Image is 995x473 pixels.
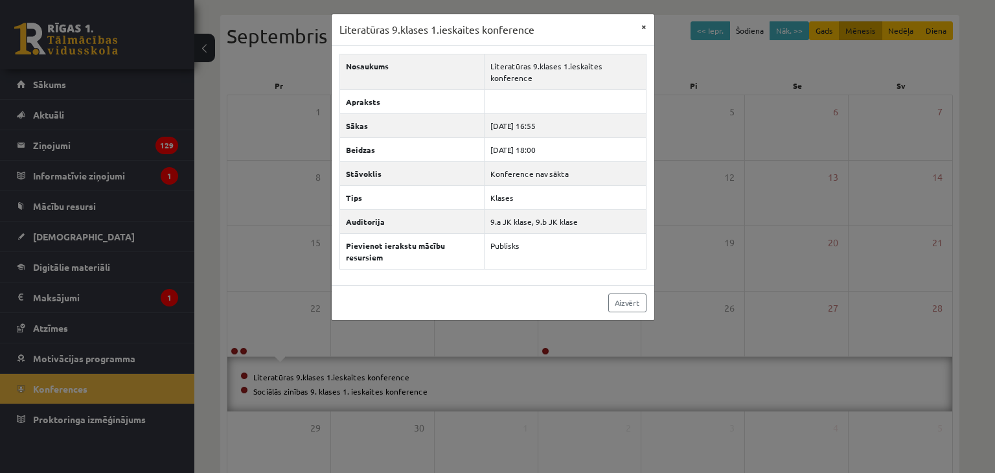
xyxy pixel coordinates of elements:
td: Klases [484,185,646,209]
td: Konference nav sākta [484,161,646,185]
th: Stāvoklis [339,161,484,185]
th: Apraksts [339,89,484,113]
th: Beidzas [339,137,484,161]
th: Nosaukums [339,54,484,89]
td: Literatūras 9.klases 1.ieskaites konference [484,54,646,89]
th: Pievienot ierakstu mācību resursiem [339,233,484,269]
td: 9.a JK klase, 9.b JK klase [484,209,646,233]
button: × [634,14,654,39]
a: Aizvērt [608,294,646,312]
td: [DATE] 16:55 [484,113,646,137]
th: Tips [339,185,484,209]
td: Publisks [484,233,646,269]
th: Auditorija [339,209,484,233]
td: [DATE] 18:00 [484,137,646,161]
h3: Literatūras 9.klases 1.ieskaites konference [339,22,534,38]
th: Sākas [339,113,484,137]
